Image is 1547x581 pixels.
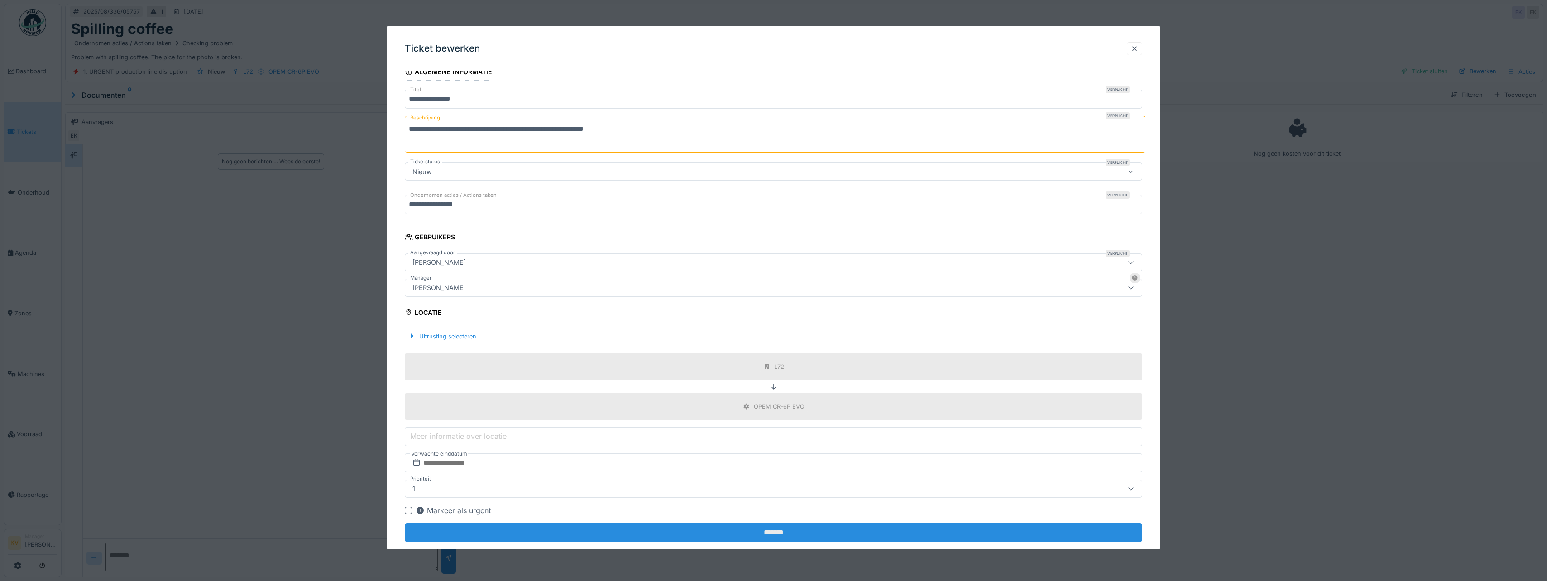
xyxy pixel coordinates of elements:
label: Verwachte einddatum [410,449,468,459]
label: Aangevraagd door [408,248,457,256]
div: 1 [409,484,419,494]
div: L72 [774,362,784,371]
div: Locatie [405,305,442,321]
label: Prioriteit [408,475,433,483]
div: Markeer als urgent [416,505,491,516]
div: Verplicht [1106,191,1130,199]
div: Uitrusting selecteren [405,330,480,342]
label: Meer informatie over locatie [408,431,508,442]
h3: Ticket bewerken [405,43,480,54]
label: Titel [408,86,423,94]
div: OPEM CR-6P EVO [754,402,805,411]
div: Verplicht [1106,86,1130,93]
div: Verplicht [1106,112,1130,119]
label: Ticketstatus [408,158,442,166]
div: Algemene informatie [405,65,492,81]
label: Ondernomen acties / Actions taken [408,191,498,199]
div: [PERSON_NAME] [409,257,469,267]
label: Beschrijving [408,112,442,124]
div: Verplicht [1106,159,1130,166]
div: Nieuw [409,167,436,176]
div: Gebruikers [405,230,455,246]
label: Manager [408,274,433,281]
div: [PERSON_NAME] [409,282,469,292]
div: Verplicht [1106,249,1130,257]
